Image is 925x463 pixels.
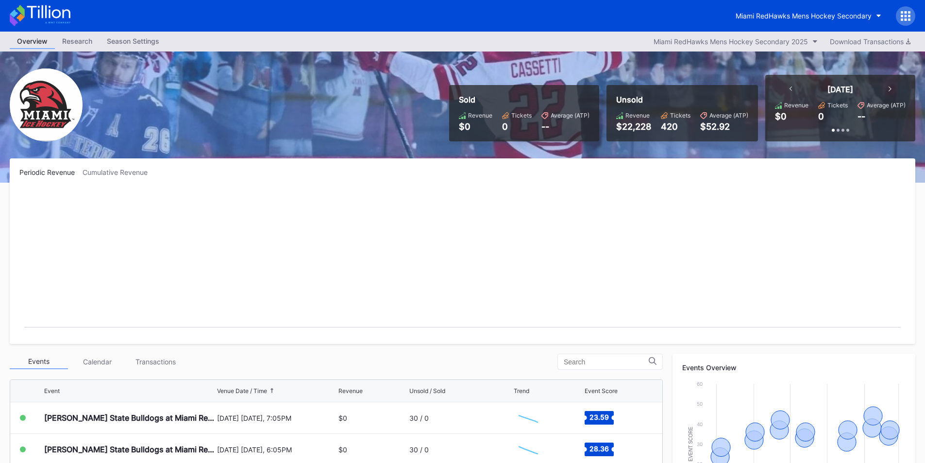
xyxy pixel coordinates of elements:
div: Events [10,354,68,369]
text: 30 [697,441,703,447]
div: Revenue [625,112,650,119]
div: [DATE] [DATE], 6:05PM [217,446,336,454]
div: Average (ATP) [551,112,589,119]
svg: Chart title [514,437,543,462]
div: Unsold / Sold [409,387,445,394]
div: -- [858,111,865,121]
div: Download Transactions [830,37,910,46]
div: Transactions [126,354,185,369]
button: Miami RedHawks Mens Hockey Secondary 2025 [649,35,823,48]
text: 28.36 [589,445,609,453]
div: Miami RedHawks Mens Hockey Secondary [736,12,872,20]
div: 0 [502,121,532,132]
div: 30 / 0 [409,414,429,422]
div: Miami RedHawks Mens Hockey Secondary 2025 [654,37,808,46]
text: 23.59 [589,413,609,421]
text: Event Score [688,427,693,462]
div: Revenue [338,387,363,394]
div: Unsold [616,95,748,104]
button: Download Transactions [825,35,915,48]
div: Average (ATP) [867,102,906,109]
div: Tickets [511,112,532,119]
div: [PERSON_NAME] State Bulldogs at Miami Redhawks Mens Hockey [44,413,215,423]
div: Tickets [670,112,690,119]
div: $0 [338,414,347,422]
div: Trend [514,387,529,394]
a: Overview [10,34,55,49]
input: Search [564,358,649,366]
text: 40 [697,421,703,427]
div: [DATE] [DATE], 7:05PM [217,414,336,422]
div: [DATE] [827,85,853,94]
div: Tickets [827,102,848,109]
svg: Chart title [514,406,543,430]
div: $0 [775,111,787,121]
div: Revenue [468,112,492,119]
div: 30 / 0 [409,446,429,454]
div: 0 [818,111,824,121]
div: Calendar [68,354,126,369]
img: Miami_RedHawks_Mens_Hockey_Secondary.png [10,69,83,141]
div: Event Score [585,387,618,394]
div: Event [44,387,60,394]
div: Events Overview [682,363,906,372]
div: $0 [459,121,492,132]
div: $0 [338,446,347,454]
a: Research [55,34,100,49]
div: Venue Date / Time [217,387,267,394]
div: [PERSON_NAME] State Bulldogs at Miami Redhawks Mens Hockey [44,445,215,454]
div: Cumulative Revenue [83,168,155,176]
div: $52.92 [700,121,748,132]
div: $22,228 [616,121,651,132]
div: Research [55,34,100,48]
div: Periodic Revenue [19,168,83,176]
a: Season Settings [100,34,167,49]
svg: Chart title [19,189,906,334]
div: -- [541,121,589,132]
div: Average (ATP) [709,112,748,119]
text: 60 [697,381,703,387]
div: Revenue [784,102,808,109]
div: Season Settings [100,34,167,48]
text: 50 [697,401,703,407]
button: Miami RedHawks Mens Hockey Secondary [728,7,889,25]
div: Sold [459,95,589,104]
div: 420 [661,121,690,132]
